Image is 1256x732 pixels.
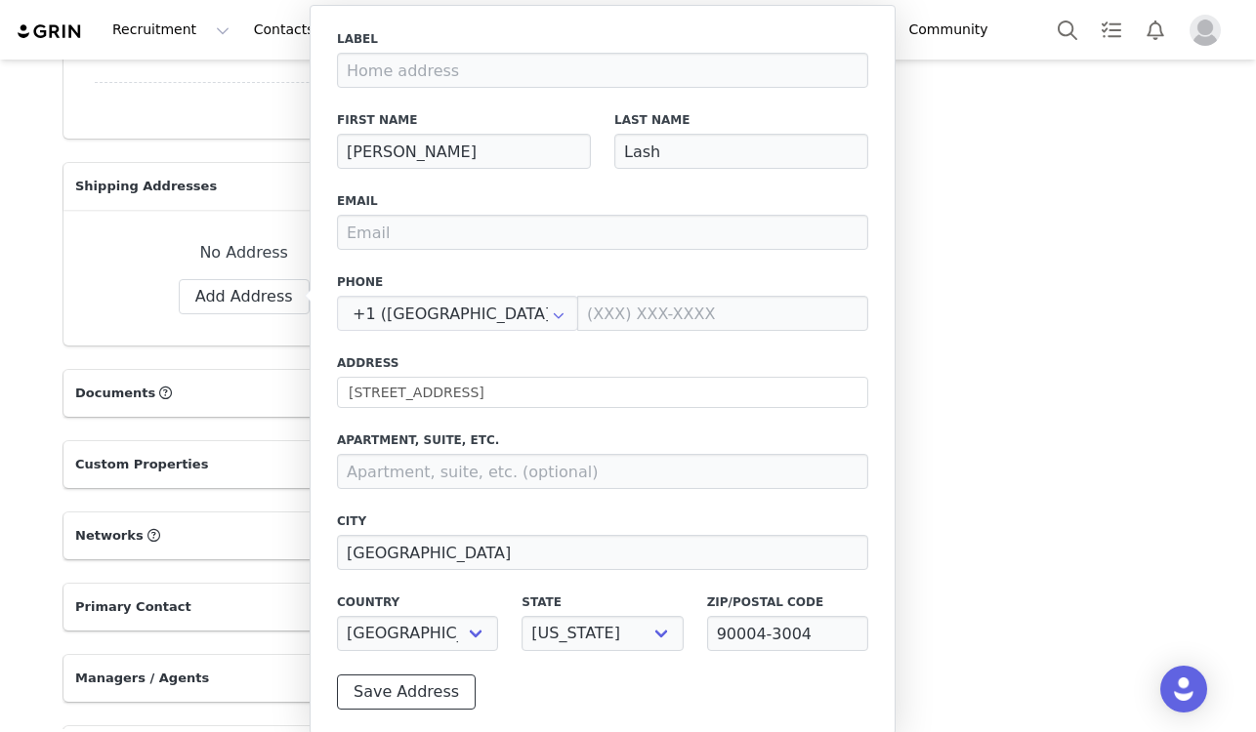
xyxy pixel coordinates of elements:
a: Community [898,8,1009,52]
span: Shipping Addresses [75,177,217,196]
label: Zip/Postal Code [707,593,868,611]
div: No Address [95,241,393,264]
input: Address [337,377,868,408]
button: Profile [1178,15,1240,46]
button: Add Address [179,279,310,314]
span: Custom Properties [75,455,208,474]
span: Managers / Agents [75,669,209,688]
button: Save Address [337,674,476,710]
input: Last Name [614,134,868,169]
input: Home address [337,53,868,88]
label: Address [337,354,868,372]
div: Open Intercom Messenger [1160,666,1207,712]
body: Rich Text Area. Press ALT-0 for help. [16,16,677,37]
input: Country [337,296,578,331]
label: City [337,512,868,530]
span: Networks [75,526,144,546]
button: Recruitment [101,8,241,52]
span: Primary Contact [75,597,191,617]
label: Last Name [614,111,868,129]
input: City [337,535,868,570]
label: Country [337,593,498,611]
img: grin logo [16,22,84,41]
button: Contacts [242,8,355,52]
button: Notifications [1134,8,1177,52]
input: Email [337,215,868,250]
input: Apartment, suite, etc. (optional) [337,454,868,489]
span: Documents [75,384,155,403]
input: (XXX) XXX-XXXX [577,296,868,331]
label: First Name [337,111,591,129]
img: placeholder-profile.jpg [1190,15,1221,46]
label: Label [337,30,868,48]
a: Tasks [1090,8,1133,52]
label: Email [337,192,868,210]
label: State [522,593,683,611]
button: Search [1046,8,1089,52]
label: Apartment, suite, etc. [337,431,868,449]
input: Zip/Postal code [707,616,868,651]
label: Phone [337,273,868,291]
div: United States [337,296,578,331]
input: First Name [337,134,591,169]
